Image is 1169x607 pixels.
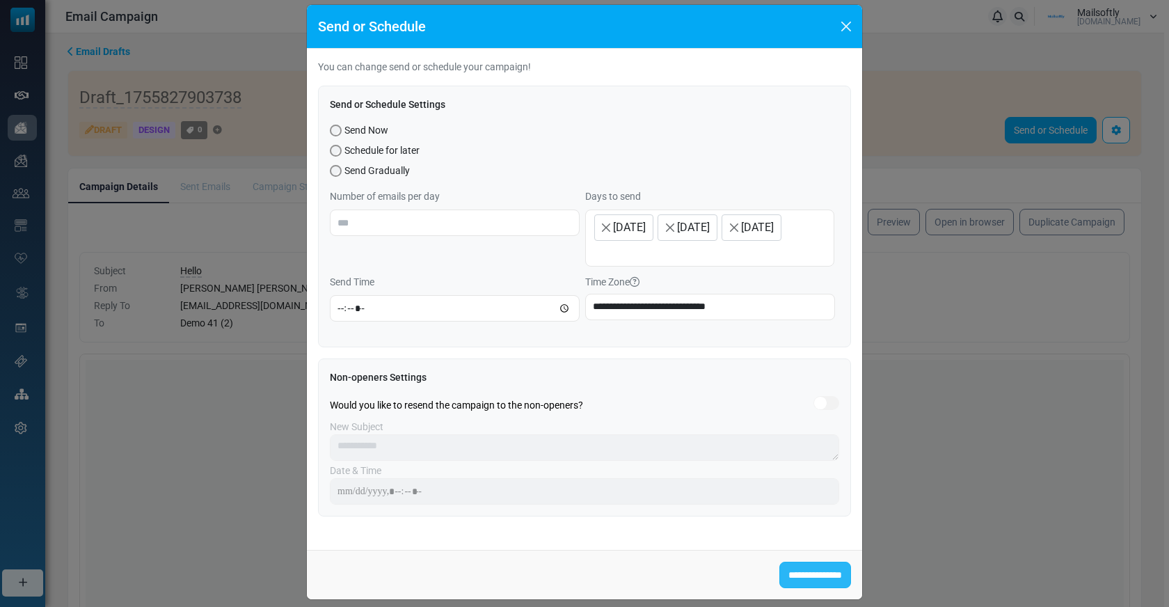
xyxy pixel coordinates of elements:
[836,16,857,37] button: Close
[602,223,610,232] button: Remove item
[594,214,654,241] li: Monday
[594,245,602,262] textarea: Search
[318,16,426,37] h5: Send or Schedule
[666,223,674,232] button: Remove item
[330,370,839,385] div: Non-openers Settings
[741,219,774,236] span: [DATE]
[585,275,836,294] label: Time Zone
[330,97,839,112] div: Send or Schedule Settings
[344,143,420,158] span: Schedule for later
[344,123,388,138] span: Send Now
[730,223,738,232] button: Remove item
[613,219,646,236] span: [DATE]
[330,420,383,434] label: New Subject
[722,214,781,241] li: Thursday
[344,164,410,178] span: Send Gradually
[658,214,717,241] li: Tuesday
[330,275,374,290] label: Send Time
[585,189,641,204] label: Days to send
[318,60,851,74] p: You can change send or schedule your campaign!
[330,189,440,204] label: Number of emails per day
[677,219,710,236] span: [DATE]
[330,398,583,413] div: Would you like to resend the campaign to the non-openers?
[330,464,381,478] label: Date & Time
[630,277,639,287] i: Time zones enable the ability to send emails to different regions of the world at their local tim...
